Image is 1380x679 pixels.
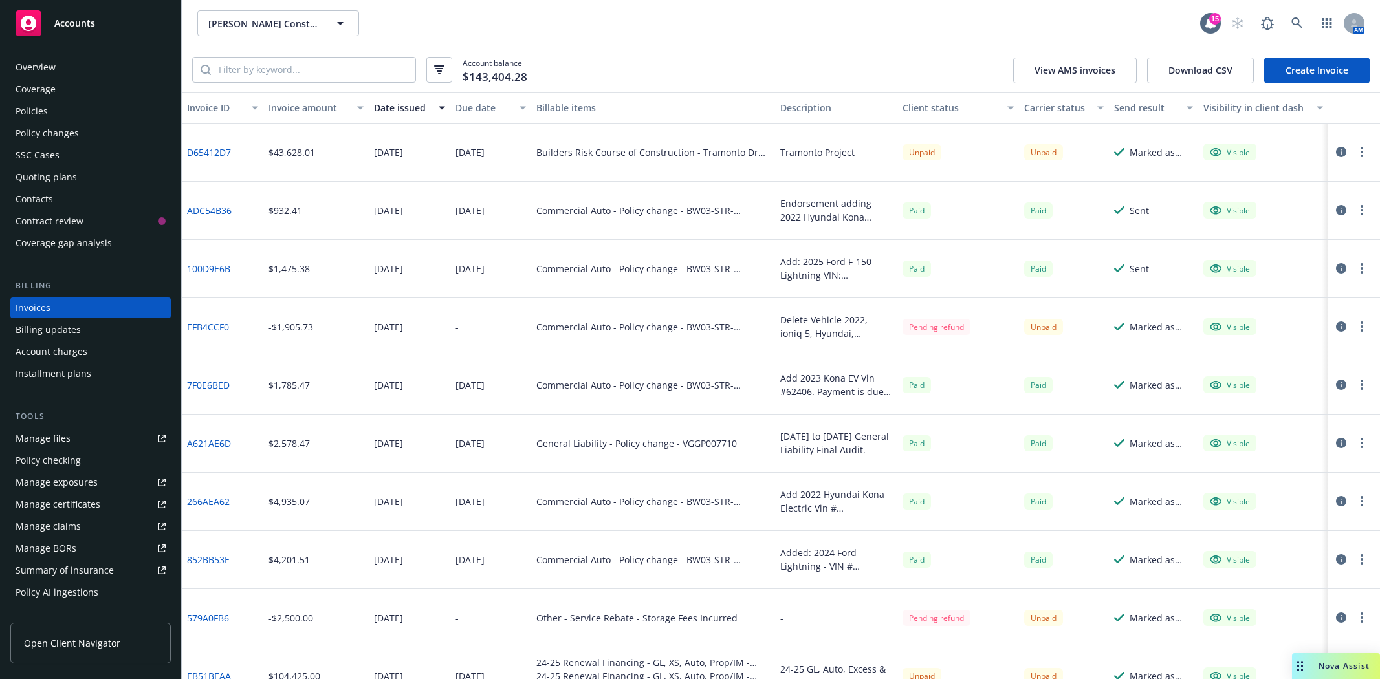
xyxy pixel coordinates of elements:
div: [DATE] [455,378,485,392]
a: Policy changes [10,123,171,144]
div: Add 2023 Kona EV Vin #62406. Payment is due upon receipt. Thank you! [780,371,892,398]
span: Paid [903,202,931,219]
div: Billable items [536,101,770,114]
div: Carrier status [1024,101,1089,114]
div: Drag to move [1292,653,1308,679]
div: Manage claims [16,516,81,537]
div: Manage BORs [16,538,76,559]
div: [DATE] [374,553,403,566]
div: Visible [1210,263,1250,274]
div: Visibility in client dash [1203,101,1309,114]
a: Coverage [10,79,171,100]
div: Account charges [16,341,87,362]
div: Visible [1210,437,1250,449]
div: Date issued [374,101,431,114]
span: Paid [903,493,931,510]
div: Paid [1024,552,1053,568]
div: Other - Service Rebate - Storage Fees Incurred [536,611,738,625]
a: Quoting plans [10,167,171,188]
a: Account charges [10,341,171,362]
div: [DATE] [374,320,403,334]
div: Delete Vehicle 2022, ioniq 5, Hyundai, [US_VEHICLE_IDENTIFICATION_NUMBER] [780,313,892,340]
a: Coverage gap analysis [10,233,171,253]
div: Commercial Auto - Policy change - BW03-STR-2400354-01 [536,320,770,334]
div: Billing [10,279,171,292]
div: [DATE] [374,436,403,450]
div: Paid [903,377,931,393]
div: Manage certificates [16,494,100,515]
div: Invoice amount [268,101,349,114]
div: Paid [1024,202,1053,219]
button: Client status [897,92,1020,124]
button: Send result [1109,92,1198,124]
a: Create Invoice [1264,58,1370,83]
div: Paid [1024,377,1053,393]
div: Pending refund [903,610,970,626]
div: - [780,611,783,625]
div: Commercial Auto - Policy change - BW03-STR-2400354-01 [536,204,770,217]
div: Pending refund [903,319,970,335]
span: $143,404.28 [463,69,527,85]
div: - [455,611,459,625]
div: - [455,320,459,334]
span: Manage exposures [10,472,171,493]
div: Paid [1024,261,1053,277]
div: Visible [1210,612,1250,623]
a: Policy checking [10,450,171,471]
div: [DATE] [455,495,485,508]
button: Carrier status [1019,92,1108,124]
div: Sent [1130,204,1149,217]
a: Manage BORs [10,538,171,559]
div: Paid [903,261,931,277]
div: Marked as sent [1130,495,1193,508]
div: Overview [16,57,56,78]
button: Invoice ID [182,92,263,124]
div: SSC Cases [16,145,60,166]
div: -$2,500.00 [268,611,313,625]
button: Invoice amount [263,92,369,124]
div: Marked as sent [1130,320,1193,334]
div: Policies [16,101,48,122]
a: 7F0E6BED [187,378,230,392]
div: Billing updates [16,319,81,340]
div: $1,785.47 [268,378,310,392]
div: $4,935.07 [268,495,310,508]
a: Installment plans [10,363,171,384]
div: Policy changes [16,123,79,144]
div: [DATE] [374,495,403,508]
div: [DATE] to [DATE] General Liability Final Audit. [780,429,892,457]
div: Commercial Auto - Policy change - BW03-STR-2400354-01 [536,262,770,275]
div: [DATE] [455,553,485,566]
div: $4,201.51 [268,553,310,566]
div: Unpaid [903,144,941,160]
div: Commercial Auto - Policy change - BW03-STR-2400354-01 [536,553,770,566]
div: Builders Risk Course of Construction - Tramonto Dr LLC [536,145,770,159]
div: [DATE] [374,611,403,625]
div: [DATE] [455,145,485,159]
button: Billable items [531,92,775,124]
a: 852BB53E [187,553,230,566]
div: Paid [903,435,931,451]
a: D65412D7 [187,145,231,159]
div: $932.41 [268,204,302,217]
a: Report a Bug [1254,10,1280,36]
a: 579A0FB6 [187,611,229,625]
div: Send result [1114,101,1179,114]
a: Policies [10,101,171,122]
button: Nova Assist [1292,653,1380,679]
div: Paid [1024,435,1053,451]
div: $1,475.38 [268,262,310,275]
div: Description [780,101,892,114]
input: Filter by keyword... [211,58,415,82]
div: Coverage [16,79,56,100]
div: [DATE] [374,262,403,275]
div: Policy AI ingestions [16,582,98,603]
div: Client status [903,101,1000,114]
